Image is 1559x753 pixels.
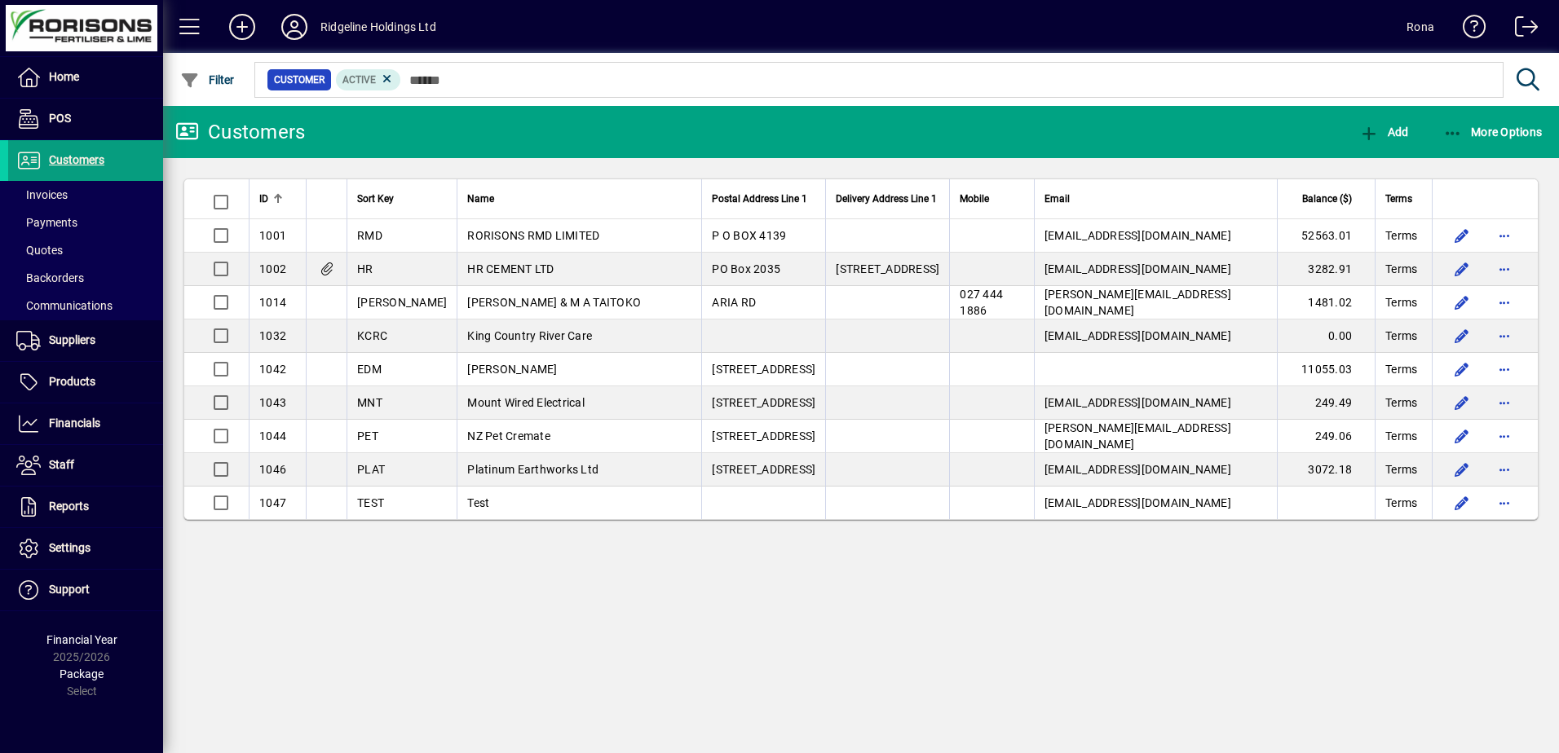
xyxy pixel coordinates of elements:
[1491,289,1517,315] button: More options
[16,244,63,257] span: Quotes
[8,403,163,444] a: Financials
[1449,222,1475,249] button: Edit
[1385,261,1417,277] span: Terms
[1044,463,1231,476] span: [EMAIL_ADDRESS][DOMAIN_NAME]
[49,375,95,388] span: Products
[8,362,163,403] a: Products
[357,262,373,275] span: HR
[1385,294,1417,310] span: Terms
[1277,353,1375,386] td: 11055.03
[1277,219,1375,253] td: 52563.01
[467,229,599,242] span: RORISONS RMD LIMITED
[320,14,436,40] div: Ridgeline Holdings Ltd
[8,445,163,486] a: Staff
[259,429,286,443] span: 1044
[1385,394,1417,411] span: Terms
[1491,356,1517,382] button: More options
[357,229,382,242] span: RMD
[1277,453,1375,487] td: 3072.18
[712,429,815,443] span: [STREET_ADDRESS]
[357,463,385,476] span: PLAT
[1044,229,1231,242] span: [EMAIL_ADDRESS][DOMAIN_NAME]
[467,363,557,376] span: [PERSON_NAME]
[176,65,239,95] button: Filter
[8,99,163,139] a: POS
[467,296,641,309] span: [PERSON_NAME] & M A TAITOKO
[8,487,163,527] a: Reports
[467,496,489,509] span: Test
[1359,125,1408,139] span: Add
[1407,14,1434,40] div: Rona
[259,496,286,509] span: 1047
[712,463,815,476] span: [STREET_ADDRESS]
[259,190,268,208] span: ID
[1491,256,1517,282] button: More options
[1449,356,1475,382] button: Edit
[49,70,79,83] span: Home
[216,12,268,42] button: Add
[1385,361,1417,377] span: Terms
[1277,420,1375,453] td: 249.06
[1385,190,1412,208] span: Terms
[8,57,163,98] a: Home
[1385,461,1417,478] span: Terms
[16,299,113,312] span: Communications
[1449,390,1475,416] button: Edit
[712,396,815,409] span: [STREET_ADDRESS]
[712,229,786,242] span: P O BOX 4139
[1451,3,1486,56] a: Knowledge Base
[274,72,325,88] span: Customer
[336,69,401,90] mat-chip: Activation Status: Active
[259,463,286,476] span: 1046
[712,363,815,376] span: [STREET_ADDRESS]
[357,496,384,509] span: TEST
[1491,390,1517,416] button: More options
[467,262,554,275] span: HR CEMENT LTD
[60,667,104,680] span: Package
[1277,253,1375,286] td: 3282.91
[180,73,235,86] span: Filter
[16,216,77,229] span: Payments
[1302,190,1352,208] span: Balance ($)
[467,396,585,409] span: Mount Wired Electrical
[836,190,937,208] span: Delivery Address Line 1
[357,396,382,409] span: MNT
[49,333,95,346] span: Suppliers
[259,363,286,376] span: 1042
[1385,227,1417,244] span: Terms
[8,209,163,236] a: Payments
[1449,323,1475,349] button: Edit
[259,329,286,342] span: 1032
[8,320,163,361] a: Suppliers
[960,190,989,208] span: Mobile
[8,292,163,319] a: Communications
[960,190,1024,208] div: Mobile
[357,296,447,309] span: [PERSON_NAME]
[1044,421,1231,451] span: [PERSON_NAME][EMAIL_ADDRESS][DOMAIN_NAME]
[1449,490,1475,516] button: Edit
[357,329,387,342] span: KCRC
[357,363,382,376] span: EDM
[1277,386,1375,420] td: 249.49
[49,416,100,429] span: Financials
[175,119,305,145] div: Customers
[268,12,320,42] button: Profile
[1503,3,1539,56] a: Logout
[1439,117,1547,147] button: More Options
[1044,329,1231,342] span: [EMAIL_ADDRESS][DOMAIN_NAME]
[1044,190,1267,208] div: Email
[1044,262,1231,275] span: [EMAIL_ADDRESS][DOMAIN_NAME]
[467,329,592,342] span: King Country River Care
[712,262,780,275] span: PO Box 2035
[836,262,939,275] span: [STREET_ADDRESS]
[1044,190,1070,208] span: Email
[1491,222,1517,249] button: More options
[467,190,691,208] div: Name
[1044,496,1231,509] span: [EMAIL_ADDRESS][DOMAIN_NAME]
[357,190,394,208] span: Sort Key
[1277,319,1375,353] td: 0.00
[259,296,286,309] span: 1014
[8,181,163,209] a: Invoices
[16,188,68,201] span: Invoices
[1044,396,1231,409] span: [EMAIL_ADDRESS][DOMAIN_NAME]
